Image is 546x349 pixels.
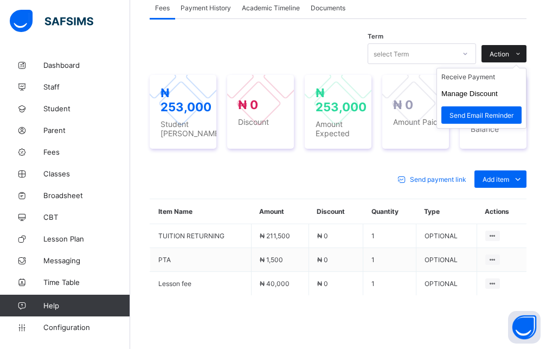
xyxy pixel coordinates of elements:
[158,232,243,240] span: TUITION RETURNING
[43,191,130,200] span: Broadsheet
[242,4,300,12] span: Academic Timeline
[316,119,367,138] span: Amount Expected
[43,83,130,91] span: Staff
[43,148,130,156] span: Fees
[43,234,130,243] span: Lesson Plan
[416,224,477,248] td: OPTIONAL
[508,311,541,344] button: Open asap
[449,111,513,119] span: Send Email Reminder
[317,232,328,240] span: ₦ 0
[43,169,130,178] span: Classes
[260,280,290,288] span: ₦ 40,000
[43,104,130,113] span: Student
[158,256,243,264] span: PTA
[437,102,526,128] li: dropdown-list-item-text-2
[311,4,345,12] span: Documents
[317,280,328,288] span: ₦ 0
[309,199,363,224] th: Discount
[368,33,383,40] span: Term
[490,50,509,58] span: Action
[251,199,309,224] th: Amount
[260,256,283,264] span: ₦ 1,500
[43,256,130,265] span: Messaging
[363,199,416,224] th: Quantity
[363,272,416,296] td: 1
[150,199,252,224] th: Item Name
[416,248,477,272] td: OPTIONAL
[483,175,509,183] span: Add item
[471,124,522,134] span: Balance
[477,199,526,224] th: Actions
[181,4,231,12] span: Payment History
[437,85,526,102] li: dropdown-list-item-text-1
[160,119,222,138] span: Student [PERSON_NAME]
[10,10,93,33] img: safsims
[363,224,416,248] td: 1
[374,43,409,64] div: select Term
[238,117,283,126] span: Discount
[43,323,130,332] span: Configuration
[410,175,466,183] span: Send payment link
[317,256,328,264] span: ₦ 0
[393,117,438,126] span: Amount Paid
[43,278,130,287] span: Time Table
[441,90,498,98] button: Manage Discount
[158,280,243,288] span: Lesson fee
[43,61,130,69] span: Dashboard
[43,213,130,221] span: CBT
[155,4,170,12] span: Fees
[416,199,477,224] th: Type
[363,248,416,272] td: 1
[43,126,130,135] span: Parent
[43,301,130,310] span: Help
[416,272,477,296] td: OPTIONAL
[260,232,290,240] span: ₦ 211,500
[437,68,526,85] li: dropdown-list-item-text-0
